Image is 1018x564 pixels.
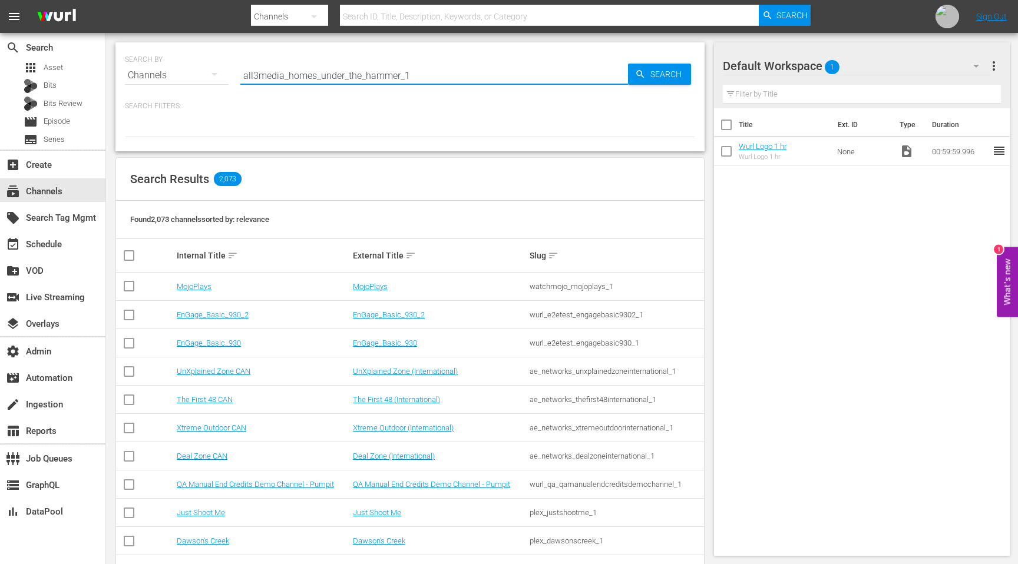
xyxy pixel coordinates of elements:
a: Xtreme Outdoor CAN [177,423,246,432]
a: Wurl Logo 1 hr [739,142,786,151]
a: Deal Zone CAN [177,452,227,460]
button: Search [759,5,811,26]
th: Duration [925,108,996,141]
span: sort [405,250,416,261]
span: 2,073 [214,172,242,186]
span: Channels [6,184,20,198]
span: Reports [6,424,20,438]
span: Video [900,144,914,158]
div: ae_networks_dealzoneinternational_1 [530,452,702,460]
span: Admin [6,344,20,359]
div: Slug [530,248,702,263]
div: Wurl Logo 1 hr [739,153,786,161]
div: wurl_qa_qamanualendcreditsdemochannel_1 [530,480,702,489]
a: Just Shoot Me [177,508,225,517]
a: EnGage_Basic_930_2 [353,310,425,319]
td: None [832,137,895,165]
a: Sign Out [976,12,1007,21]
span: Live Streaming [6,290,20,304]
th: Type [893,108,925,141]
div: watchmojo_mojoplays_1 [530,282,702,291]
div: Internal Title [177,248,349,263]
div: wurl_e2etest_engagebasic930_1 [530,339,702,347]
span: Search Results [130,172,209,186]
a: The First 48 (International) [353,395,440,404]
span: VOD [6,264,20,278]
a: MojoPlays [177,282,211,291]
div: 1 [994,245,1003,254]
span: Asset [44,62,63,74]
span: Search [646,64,691,85]
span: Create [6,158,20,172]
div: wurl_e2etest_engagebasic9302_1 [530,310,702,319]
div: ae_networks_unxplainedzoneinternational_1 [530,367,702,376]
span: more_vert [987,59,1001,73]
span: Bits Review [44,98,82,110]
div: ae_networks_xtremeoutdoorinternational_1 [530,423,702,432]
span: Found 2,073 channels sorted by: relevance [130,215,269,224]
div: plex_dawsonscreek_1 [530,536,702,545]
a: QA Manual End Credits Demo Channel - Pumpit [177,480,334,489]
div: Default Workspace [723,49,990,82]
span: sort [548,250,558,261]
span: Episode [44,115,70,127]
div: Bits Review [24,97,38,111]
span: Ingestion [6,397,20,412]
a: QA Manual End Credits Demo Channel - Pumpit [353,480,510,489]
div: External Title [353,248,525,263]
span: reorder [992,144,1006,158]
a: UnXplained Zone (International) [353,367,458,376]
button: more_vert [987,52,1001,80]
a: MojoPlays [353,282,388,291]
a: Just Shoot Me [353,508,401,517]
span: GraphQL [6,478,20,492]
button: Open Feedback Widget [997,247,1018,317]
div: plex_justshootme_1 [530,508,702,517]
span: Episode [24,115,38,129]
span: Asset [24,61,38,75]
span: sort [227,250,238,261]
span: Search Tag Mgmt [6,211,20,225]
span: menu [7,9,21,24]
span: DataPool [6,505,20,519]
a: EnGage_Basic_930_2 [177,310,249,319]
div: Bits [24,79,38,93]
span: Series [44,134,65,145]
a: Xtreme Outdoor (International) [353,423,454,432]
td: 00:59:59.996 [927,137,992,165]
a: Dawson's Creek [353,536,405,545]
span: Search [6,41,20,55]
span: 1 [825,55,839,79]
span: Automation [6,371,20,385]
span: Bits [44,79,57,91]
p: Search Filters: [125,101,695,111]
img: photo.jpg [936,5,959,28]
span: Schedule [6,237,20,251]
div: Channels [125,59,229,92]
span: Search [776,5,808,26]
a: The First 48 CAN [177,395,233,404]
a: EnGage_Basic_930 [177,339,241,347]
span: Overlays [6,317,20,331]
a: UnXplained Zone CAN [177,367,250,376]
img: ans4CAIJ8jUAAAAAAAAAAAAAAAAAAAAAAAAgQb4GAAAAAAAAAAAAAAAAAAAAAAAAJMjXAAAAAAAAAAAAAAAAAAAAAAAAgAT5G... [28,3,85,31]
th: Title [739,108,831,141]
th: Ext. ID [831,108,893,141]
div: ae_networks_thefirst48international_1 [530,395,702,404]
span: Series [24,132,38,147]
button: Search [628,64,691,85]
span: Job Queues [6,452,20,466]
a: Dawson's Creek [177,536,229,545]
a: EnGage_Basic_930 [353,339,417,347]
a: Deal Zone (International) [353,452,435,460]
